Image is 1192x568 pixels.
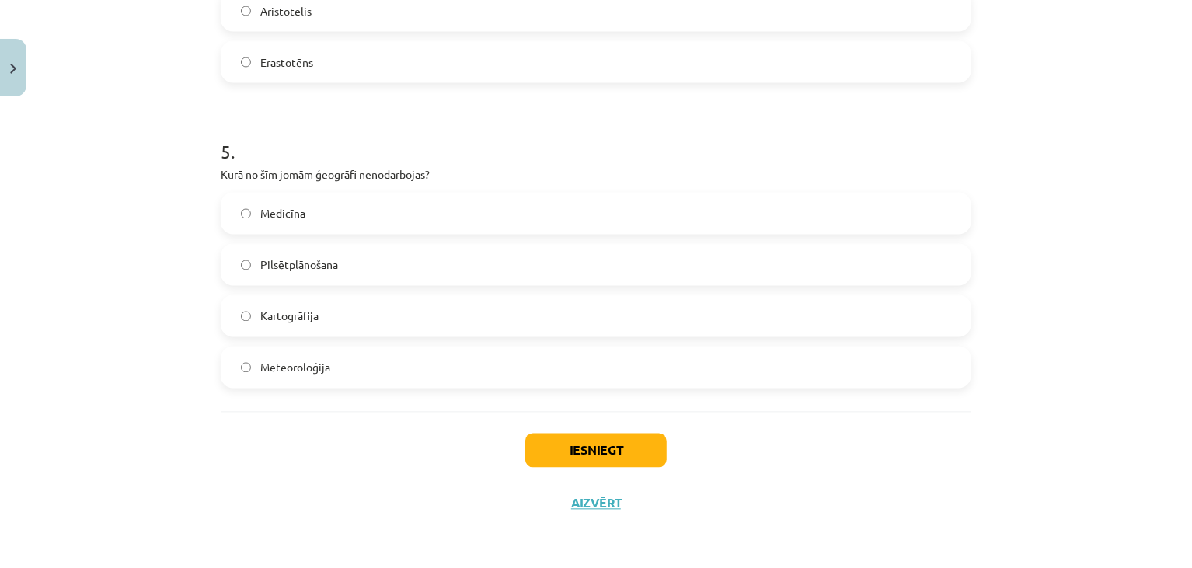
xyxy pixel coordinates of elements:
span: Erastotēns [260,54,313,71]
input: Pilsētplānošana [241,260,251,270]
button: Iesniegt [525,434,667,468]
input: Meteoroloģija [241,363,251,373]
span: Kartogrāfija [260,308,319,325]
p: Kurā no šīm jomām ģeogrāfi nenodarbojas? [221,167,971,183]
button: Aizvērt [566,496,626,511]
input: Aristotelis [241,6,251,16]
h1: 5 . [221,114,971,162]
span: Medicīna [260,206,305,222]
span: Aristotelis [260,3,312,19]
input: Erastotēns [241,57,251,68]
span: Pilsētplānošana [260,257,338,274]
img: icon-close-lesson-0947bae3869378f0d4975bcd49f059093ad1ed9edebbc8119c70593378902aed.svg [10,64,16,74]
input: Kartogrāfija [241,312,251,322]
span: Meteoroloģija [260,360,330,376]
input: Medicīna [241,209,251,219]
